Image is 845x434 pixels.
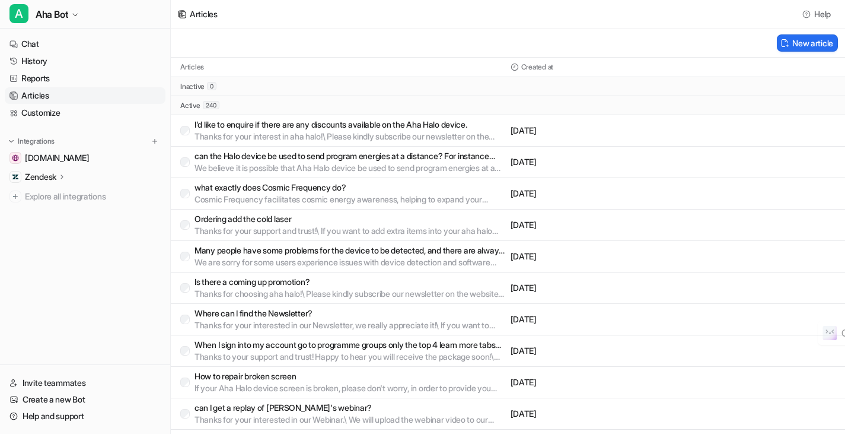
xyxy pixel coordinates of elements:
img: expand menu [7,137,15,145]
p: [DATE] [511,156,671,168]
p: [DATE] [511,251,671,262]
p: Thanks for your interested in our Newsletter, we really appreciate it!\ If you want to receive th... [194,319,506,331]
span: Aha Bot [36,6,68,23]
p: [DATE] [511,188,671,199]
span: 0 [207,82,216,90]
button: New article [777,34,838,52]
p: If your Aha Halo device screen is broken, please don't worry, in order to provide you with more t... [194,382,506,394]
p: [DATE] [511,313,671,325]
p: [DATE] [511,125,671,137]
p: Created at [521,62,554,72]
p: I'd like to enquire if there are any discounts available on the Aha Halo device. [194,119,506,131]
p: Thanks for your support and trust!\ If you want to add extra items into your aha halo order, to h... [194,225,506,237]
p: Thanks to your support and trust! Happy to hear you will receive the package soon!\ We are sorry ... [194,351,506,363]
p: [DATE] [511,376,671,388]
a: Customize [5,104,165,121]
p: We believe it is possible that Aha Halo device be used to send program energies at a distance. Fo... [194,162,506,174]
p: Is there a coming up promotion? [194,276,506,288]
span: [DOMAIN_NAME] [25,152,89,164]
a: Explore all integrations [5,188,165,205]
img: www.ahaharmony.com [12,154,19,161]
p: [DATE] [511,219,671,231]
p: can I get a replay of [PERSON_NAME]'s webinar? [194,402,506,414]
p: [DATE] [511,345,671,357]
p: Cosmic Frequency facilitates cosmic energy awareness, helping to expand your spiritual perception... [194,194,506,205]
span: 240 [203,101,219,109]
p: Thanks for your interested in our Webinar.\ We will upload the webinar video to our youtube chann... [194,414,506,426]
p: can the Halo device be used to send program energies at a distance? For instance placing the devi... [194,150,506,162]
a: History [5,53,165,69]
a: Create a new Bot [5,391,165,408]
span: A [9,4,28,23]
p: Thanks for your interest in aha halo!\ Please kindly subscribe our newsletter on the website: <[U... [194,131,506,142]
button: Help [799,5,836,23]
p: How to repair broken screen [194,370,506,382]
p: active [180,101,200,110]
div: Articles [190,8,218,20]
a: www.ahaharmony.com[DOMAIN_NAME] [5,150,165,166]
p: When I sign into my account go to programme groups only the top 4 learn more tabs will open comfo... [194,339,506,351]
p: Ordering add the cold laser [194,213,506,225]
button: Integrations [5,135,58,147]
img: Zendesk [12,173,19,180]
img: explore all integrations [9,191,21,202]
a: Help and support [5,408,165,425]
a: Chat [5,36,165,52]
p: Articles [180,62,204,72]
p: Where can I find the Newsletter? [194,308,506,319]
p: [DATE] [511,282,671,294]
img: menu_add.svg [151,137,159,145]
p: Thanks for choosing aha halo!\ Please kindly subscribe our newsletter on the website: <[URL][DOMA... [194,288,506,300]
p: Integrations [18,137,55,146]
span: Explore all integrations [25,187,161,206]
p: We are sorry for some users experience issues with device detection and software bugs when using ... [194,256,506,268]
p: [DATE] [511,408,671,420]
a: Invite teammates [5,375,165,391]
p: Zendesk [25,171,56,183]
p: inactive [180,82,205,91]
a: Reports [5,70,165,87]
p: Many people have some problems for the device to be detected, and there are always bugs with the ... [194,245,506,256]
a: Articles [5,87,165,104]
p: what exactly does Cosmic Frequency do? [194,182,506,194]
